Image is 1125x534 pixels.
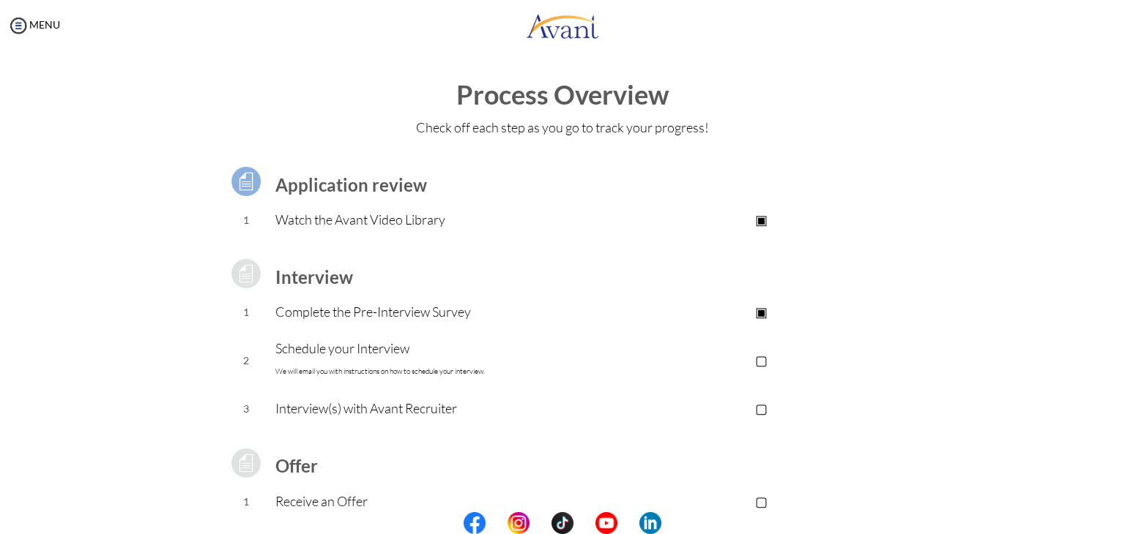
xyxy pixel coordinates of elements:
[217,294,276,331] td: 1
[217,202,276,238] td: 1
[275,366,485,376] font: We will email you with instructions on how to schedule your interview.
[615,301,908,322] p: ▣
[275,301,615,322] p: Complete the Pre-Interview Survey
[615,491,908,511] p: ▢
[615,209,908,230] p: ▣
[228,255,264,292] img: icon-test-grey.png
[617,512,639,534] img: blank.png
[275,338,615,382] p: Schedule your Interview
[486,512,508,534] img: blank.png
[526,4,599,48] img: logo.png
[552,512,573,534] img: tt.png
[228,445,264,481] img: icon-test-grey.png
[275,455,318,476] b: Offer
[7,18,60,31] a: MENU
[217,391,276,427] td: 3
[275,174,427,195] b: Application review
[615,350,908,370] p: ▢
[228,163,264,200] img: icon-test.png
[15,80,1110,110] h1: Process Overview
[615,398,908,418] p: ▢
[530,512,552,534] img: blank.png
[7,15,29,37] img: icon-menu.png
[595,512,617,534] img: yt.png
[275,491,615,511] p: Receive an Offer
[275,398,615,418] p: Interview(s) with Avant Recruiter
[464,512,486,534] img: fb.png
[508,512,530,534] img: in.png
[15,117,1110,138] p: Check off each step as you go to track your progress!
[639,512,661,534] img: li.png
[275,266,353,287] b: Interview
[217,484,276,520] td: 1
[217,331,276,391] td: 2
[573,512,595,534] img: blank.png
[275,209,615,230] p: Watch the Avant Video Library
